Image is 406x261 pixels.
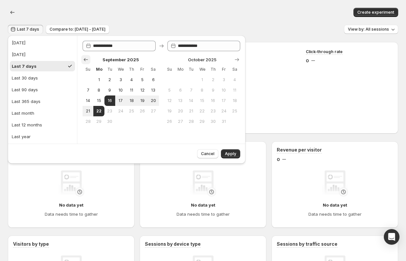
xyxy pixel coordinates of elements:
[221,77,226,82] span: 3
[210,98,216,103] span: 16
[12,122,42,128] div: Last 12 months
[150,77,156,82] span: 6
[308,211,362,217] h4: Data needs time to gather
[186,95,196,106] button: Tuesday October 14 2025
[10,37,75,48] button: [DATE]
[129,88,134,93] span: 11
[221,119,226,124] span: 31
[140,98,145,103] span: 19
[96,67,101,72] span: Mo
[197,116,208,127] button: Wednesday October 29 2025
[178,109,183,114] span: 20
[164,95,175,106] button: Sunday October 12 2025
[115,95,126,106] button: Wednesday September 17 2025
[118,67,123,72] span: We
[107,77,113,82] span: 2
[178,88,183,93] span: 6
[93,85,104,95] button: Monday September 8 2025
[118,109,123,114] span: 24
[232,67,238,72] span: Sa
[93,75,104,85] button: Monday September 1 2025
[104,75,115,85] button: Tuesday September 2 2025
[344,25,398,34] button: View by: All sessions
[199,77,205,82] span: 1
[384,229,399,245] div: Open Intercom Messenger
[85,109,91,114] span: 21
[210,109,216,114] span: 23
[306,49,343,54] span: Click-through rate
[225,151,236,156] span: Apply
[357,10,394,15] span: Create experiment
[12,63,37,69] div: Last 7 days
[188,67,194,72] span: Tu
[115,64,126,75] th: Wednesday
[167,119,172,124] span: 26
[197,64,208,75] th: Wednesday
[118,98,123,103] span: 17
[188,109,194,114] span: 21
[126,75,137,85] button: Thursday September 4 2025
[10,108,75,118] button: Last month
[104,95,115,106] button: Start of range Tuesday September 16 2025
[58,170,84,196] img: No data yet
[199,67,205,72] span: We
[167,67,172,72] span: Su
[85,98,91,103] span: 14
[277,156,280,163] span: 0
[229,75,240,85] button: Saturday October 4 2025
[115,75,126,85] button: Wednesday September 3 2025
[10,96,75,107] button: Last 365 days
[93,95,104,106] button: Monday September 15 2025
[306,57,309,64] span: 0
[126,106,137,116] button: Thursday September 25 2025
[164,85,175,95] button: Sunday October 5 2025
[208,64,218,75] th: Thursday
[186,106,196,116] button: Tuesday October 21 2025
[164,64,175,75] th: Sunday
[81,55,90,64] button: Show previous month, August 2025
[323,202,347,208] h4: No data yet
[322,170,348,196] img: No data yet
[137,106,148,116] button: Friday September 26 2025
[210,119,216,124] span: 30
[232,88,238,93] span: 11
[229,95,240,106] button: Saturday October 18 2025
[85,119,91,124] span: 28
[83,106,93,116] button: Sunday September 21 2025
[221,98,226,103] span: 17
[201,151,214,156] span: Cancel
[218,106,229,116] button: Friday October 24 2025
[10,49,75,60] button: [DATE]
[167,109,172,114] span: 19
[50,27,105,32] span: Compare to: [DATE] - [DATE]
[13,241,49,247] h3: Visitors by type
[12,110,34,116] div: Last month
[210,88,216,93] span: 9
[137,75,148,85] button: Friday September 5 2025
[150,109,156,114] span: 27
[45,211,98,217] h4: Data needs time to gather
[277,241,337,247] h3: Sessions by traffic source
[208,106,218,116] button: Thursday October 23 2025
[12,75,38,81] div: Last 30 days
[126,64,137,75] th: Thursday
[197,106,208,116] button: Wednesday October 22 2025
[17,27,39,32] span: Last 7 days
[164,106,175,116] button: Sunday October 19 2025
[197,75,208,85] button: Wednesday October 1 2025
[188,119,194,124] span: 28
[85,67,91,72] span: Su
[150,98,156,103] span: 20
[107,98,113,103] span: 16
[218,85,229,95] button: Friday October 10 2025
[96,77,101,82] span: 1
[104,116,115,127] button: Tuesday September 30 2025
[96,98,101,103] span: 15
[10,73,75,83] button: Last 30 days
[178,119,183,124] span: 27
[191,202,215,208] h4: No data yet
[93,106,104,116] button: End of range Today Monday September 22 2025
[59,202,84,208] h4: No data yet
[107,109,113,114] span: 23
[85,88,91,93] span: 7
